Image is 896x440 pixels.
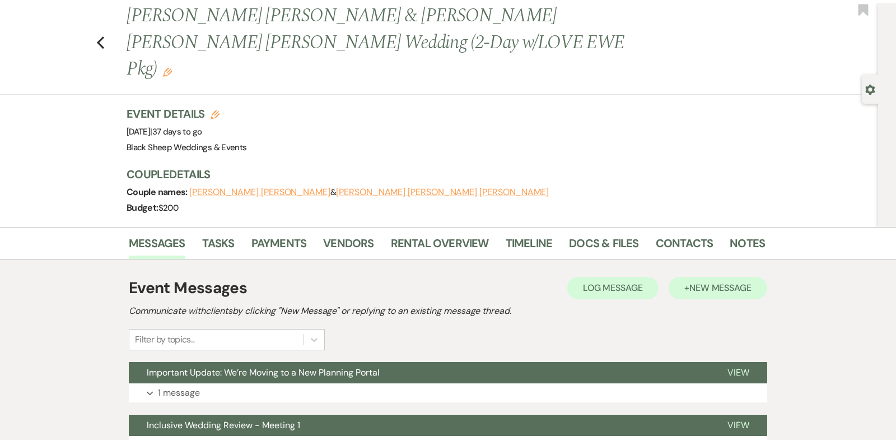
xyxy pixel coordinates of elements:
[127,126,202,137] span: [DATE]
[727,419,749,431] span: View
[730,234,765,259] a: Notes
[656,234,713,259] a: Contacts
[127,142,246,153] span: Black Sheep Weddings & Events
[710,415,767,436] button: View
[127,166,754,182] h3: Couple Details
[189,188,330,197] button: [PERSON_NAME] [PERSON_NAME]
[583,282,643,294] span: Log Message
[323,234,374,259] a: Vendors
[567,277,659,299] button: Log Message
[127,106,246,122] h3: Event Details
[129,234,185,259] a: Messages
[506,234,553,259] a: Timeline
[129,362,710,383] button: Important Update: We’re Moving to a New Planning Portal
[336,188,549,197] button: [PERSON_NAME] [PERSON_NAME] [PERSON_NAME]
[129,415,710,436] button: Inclusive Wedding Review - Meeting 1
[158,202,178,214] span: $200
[129,276,247,300] h1: Event Messages
[865,84,875,94] button: Open lead details
[202,234,235,259] a: Tasks
[147,419,300,431] span: Inclusive Wedding Review - Meeting 1
[727,367,749,378] span: View
[152,126,202,137] span: 37 days to go
[251,234,307,259] a: Payments
[569,234,638,259] a: Docs & Files
[150,126,202,137] span: |
[189,187,549,198] span: &
[127,186,189,198] span: Couple names:
[129,304,767,318] h2: Communicate with clients by clicking "New Message" or replying to an existing message thread.
[147,367,380,378] span: Important Update: We’re Moving to a New Planning Portal
[127,3,628,83] h1: [PERSON_NAME] [PERSON_NAME] & [PERSON_NAME] [PERSON_NAME] [PERSON_NAME] Wedding (2-Day w/LOVE EWE...
[710,362,767,383] button: View
[391,234,489,259] a: Rental Overview
[158,386,200,400] p: 1 message
[669,277,767,299] button: +New Message
[689,282,752,294] span: New Message
[129,383,767,402] button: 1 message
[127,202,158,214] span: Budget:
[163,66,172,76] button: Edit
[135,333,195,346] div: Filter by topics...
